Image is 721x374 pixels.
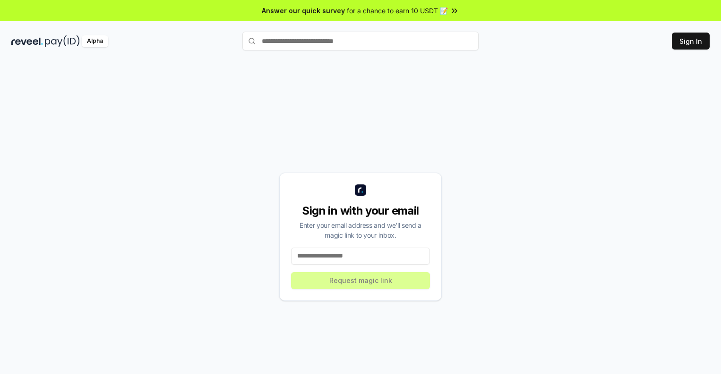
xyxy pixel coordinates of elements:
[262,6,345,16] span: Answer our quick survey
[347,6,448,16] span: for a chance to earn 10 USDT 📝
[291,203,430,218] div: Sign in with your email
[672,33,710,50] button: Sign In
[11,35,43,47] img: reveel_dark
[82,35,108,47] div: Alpha
[355,184,366,196] img: logo_small
[45,35,80,47] img: pay_id
[291,220,430,240] div: Enter your email address and we’ll send a magic link to your inbox.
